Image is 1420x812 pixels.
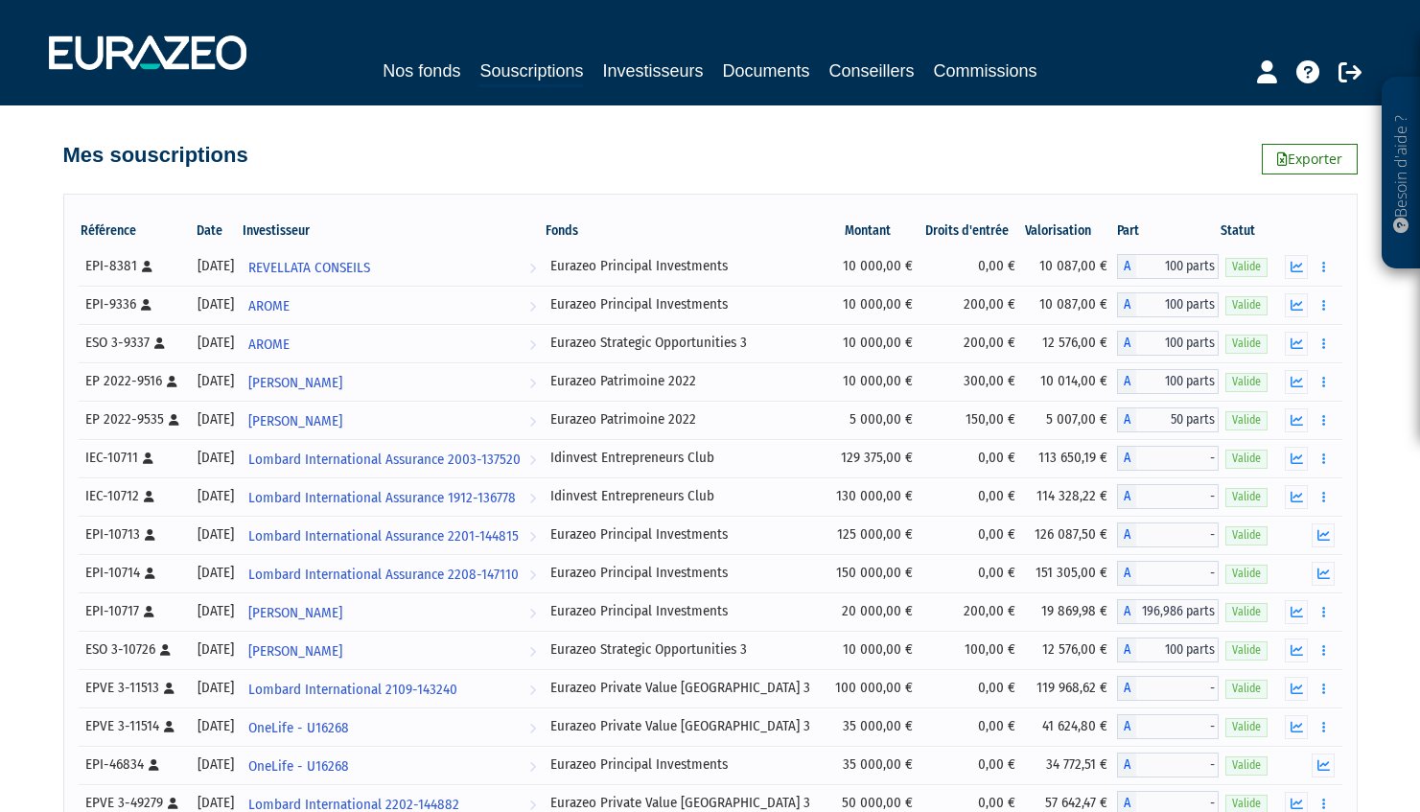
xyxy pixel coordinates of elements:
td: 119 968,62 € [1025,669,1117,708]
td: 113 650,19 € [1025,439,1117,477]
span: A [1117,407,1136,432]
i: Voir l'investisseur [529,442,536,477]
i: [Français] Personne physique [141,299,151,311]
span: 50 parts [1136,407,1219,432]
div: EPI-9336 [85,294,183,314]
td: 150 000,00 € [826,554,922,592]
span: Valide [1225,258,1268,276]
td: 200,00 € [922,324,1025,362]
div: Eurazeo Patrimoine 2022 [550,371,818,391]
i: Voir l'investisseur [529,404,536,439]
a: AROME [241,324,544,362]
span: Valide [1225,488,1268,506]
div: A - Idinvest Entrepreneurs Club [1117,484,1219,509]
div: [DATE] [197,486,235,506]
div: [DATE] [197,256,235,276]
span: Valide [1225,565,1268,583]
i: [Français] Personne physique [169,414,179,426]
div: EP 2022-9516 [85,371,183,391]
span: AROME [248,289,290,324]
a: OneLife - U16268 [241,708,544,746]
th: Date [190,215,242,247]
i: Voir l'investisseur [529,557,536,592]
td: 0,00 € [922,708,1025,746]
span: Valide [1225,680,1268,698]
td: 35 000,00 € [826,708,922,746]
td: 41 624,80 € [1025,708,1117,746]
i: [Français] Personne physique [154,337,165,349]
span: 100 parts [1136,638,1219,662]
td: 0,00 € [922,516,1025,554]
div: A - Eurazeo Principal Investments [1117,561,1219,586]
span: [PERSON_NAME] [248,595,342,631]
i: Voir l'investisseur [529,480,536,516]
i: Voir l'investisseur [529,710,536,746]
i: [Français] Personne physique [167,376,177,387]
span: A [1117,369,1136,394]
i: Voir l'investisseur [529,250,536,286]
span: - [1136,561,1219,586]
span: Valide [1225,526,1268,545]
h4: Mes souscriptions [63,144,248,167]
td: 200,00 € [922,286,1025,324]
i: [Français] Personne physique [144,491,154,502]
div: Eurazeo Principal Investments [550,524,818,545]
td: 35 000,00 € [826,746,922,784]
td: 125 000,00 € [826,516,922,554]
span: A [1117,561,1136,586]
div: Eurazeo Patrimoine 2022 [550,409,818,429]
a: [PERSON_NAME] [241,592,544,631]
div: Eurazeo Principal Investments [550,754,818,775]
div: [DATE] [197,371,235,391]
a: Investisseurs [602,58,703,84]
a: Lombard International Assurance 2201-144815 [241,516,544,554]
td: 5 007,00 € [1025,401,1117,439]
a: Commissions [934,58,1037,84]
th: Investisseur [241,215,544,247]
div: Eurazeo Principal Investments [550,256,818,276]
span: A [1117,446,1136,471]
span: A [1117,599,1136,624]
i: Voir l'investisseur [529,634,536,669]
i: [Français] Personne physique [145,568,155,579]
i: [Français] Personne physique [149,759,159,771]
td: 12 576,00 € [1025,631,1117,669]
th: Fonds [544,215,825,247]
span: Valide [1225,756,1268,775]
span: Lombard International Assurance 2201-144815 [248,519,519,554]
span: A [1117,753,1136,777]
div: A - Eurazeo Private Value Europe 3 [1117,714,1219,739]
div: A - Eurazeo Principal Investments [1117,522,1219,547]
span: Valide [1225,335,1268,353]
i: [Français] Personne physique [168,798,178,809]
td: 0,00 € [922,247,1025,286]
span: A [1117,522,1136,547]
td: 10 000,00 € [826,362,922,401]
span: - [1136,676,1219,701]
div: A - Eurazeo Private Value Europe 3 [1117,676,1219,701]
span: Lombard International Assurance 1912-136778 [248,480,516,516]
td: 5 000,00 € [826,401,922,439]
th: Valorisation [1025,215,1117,247]
a: Nos fonds [383,58,460,84]
a: AROME [241,286,544,324]
div: A - Eurazeo Principal Investments [1117,599,1219,624]
a: Exporter [1262,144,1358,174]
span: - [1136,446,1219,471]
th: Référence [79,215,190,247]
a: Lombard International 2109-143240 [241,669,544,708]
i: Voir l'investisseur [529,289,536,324]
td: 0,00 € [922,439,1025,477]
div: EPVE 3-11513 [85,678,183,698]
a: Lombard International Assurance 2208-147110 [241,554,544,592]
div: EPVE 3-11514 [85,716,183,736]
i: [Français] Personne physique [145,529,155,541]
span: 100 parts [1136,331,1219,356]
td: 130 000,00 € [826,477,922,516]
td: 0,00 € [922,477,1025,516]
td: 10 000,00 € [826,247,922,286]
a: Lombard International Assurance 2003-137520 [241,439,544,477]
div: [DATE] [197,716,235,736]
div: Eurazeo Strategic Opportunities 3 [550,639,818,660]
span: - [1136,753,1219,777]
